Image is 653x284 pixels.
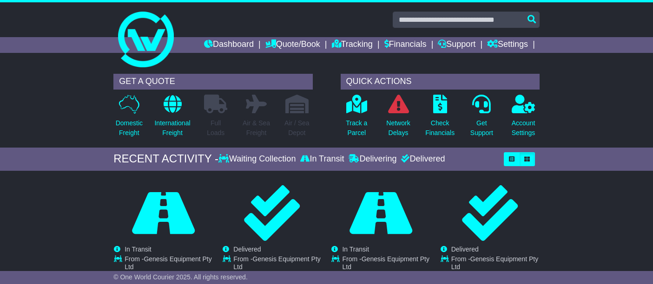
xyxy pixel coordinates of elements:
[125,245,152,253] span: In Transit
[425,94,455,143] a: CheckFinancials
[154,118,190,138] p: International Freight
[511,94,536,143] a: AccountSettings
[342,255,430,273] td: From -
[125,255,212,271] span: Genesis Equipment Pty Ltd
[233,255,321,271] span: Genesis Equipment Pty Ltd
[284,118,310,138] p: Air / Sea Depot
[204,118,227,138] p: Full Loads
[345,94,368,143] a: Track aParcel
[115,94,143,143] a: DomesticFreight
[386,118,410,138] p: Network Delays
[233,255,321,273] td: From -
[341,74,540,90] div: QUICK ACTIONS
[346,118,367,138] p: Track a Parcel
[298,154,346,164] div: In Transit
[265,37,320,53] a: Quote/Book
[218,154,298,164] div: Waiting Collection
[384,37,427,53] a: Financials
[470,94,494,143] a: GetSupport
[470,118,493,138] p: Get Support
[512,118,535,138] p: Account Settings
[451,255,539,273] td: From -
[332,37,373,53] a: Tracking
[113,273,248,281] span: © One World Courier 2025. All rights reserved.
[399,154,445,164] div: Delivered
[451,255,539,271] span: Genesis Equipment Pty Ltd
[342,245,369,253] span: In Transit
[438,37,475,53] a: Support
[451,245,479,253] span: Delivered
[116,118,143,138] p: Domestic Freight
[386,94,410,143] a: NetworkDelays
[487,37,528,53] a: Settings
[342,255,429,271] span: Genesis Equipment Pty Ltd
[154,94,191,143] a: InternationalFreight
[425,118,455,138] p: Check Financials
[125,255,212,273] td: From -
[113,74,312,90] div: GET A QUOTE
[204,37,254,53] a: Dashboard
[113,152,218,166] div: RECENT ACTIVITY -
[346,154,399,164] div: Delivering
[233,245,261,253] span: Delivered
[243,118,270,138] p: Air & Sea Freight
